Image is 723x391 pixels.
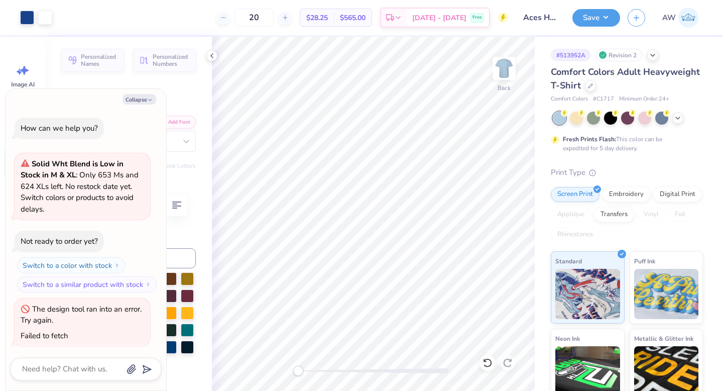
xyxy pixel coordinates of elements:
[133,49,196,72] button: Personalized Numbers
[21,159,139,214] span: : Only 653 Ms and 624 XLs left. No restock date yet. Switch colors or products to avoid delays.
[21,236,98,246] div: Not ready to order yet?
[21,159,124,180] strong: Solid Wht Blend is Low in Stock in M & XL
[21,123,98,133] div: How can we help you?
[494,58,514,78] img: Back
[81,53,118,67] span: Personalized Names
[594,207,634,222] div: Transfers
[551,66,700,91] span: Comfort Colors Adult Heavyweight T-Shirt
[619,95,669,104] span: Minimum Order: 24 +
[637,207,665,222] div: Vinyl
[61,49,124,72] button: Personalized Names
[17,257,126,273] button: Switch to a color with stock
[306,13,328,23] span: $28.25
[662,12,676,24] span: AW
[555,333,580,344] span: Neon Ink
[21,304,142,326] div: The design tool ran into an error. Try again.
[555,256,582,266] span: Standard
[634,269,699,319] img: Puff Ink
[114,262,120,268] img: Switch to a color with stock
[145,281,151,287] img: Switch to a similar product with stock
[593,95,614,104] span: # C1717
[668,207,692,222] div: Foil
[551,167,703,178] div: Print Type
[234,9,274,27] input: – –
[551,227,599,242] div: Rhinestones
[634,333,693,344] span: Metallic & Glitter Ink
[17,276,157,292] button: Switch to a similar product with stock
[596,49,642,61] div: Revision 2
[412,13,466,23] span: [DATE] - [DATE]
[572,9,620,27] button: Save
[498,83,511,92] div: Back
[634,256,655,266] span: Puff Ink
[551,187,599,202] div: Screen Print
[658,8,703,28] a: AW
[602,187,650,202] div: Embroidery
[123,94,156,105] button: Collapse
[293,366,303,376] div: Accessibility label
[551,207,591,222] div: Applique
[563,135,686,153] div: This color can be expedited for 5 day delivery.
[516,8,565,28] input: Untitled Design
[678,8,698,28] img: Ada Wolfe
[653,187,702,202] div: Digital Print
[11,80,35,88] span: Image AI
[551,49,591,61] div: # 513952A
[555,269,620,319] img: Standard
[21,331,68,341] div: Failed to fetch
[472,14,482,21] span: Free
[153,53,190,67] span: Personalized Numbers
[551,95,588,104] span: Comfort Colors
[155,116,196,129] button: Add Font
[563,135,616,143] strong: Fresh Prints Flash:
[340,13,366,23] span: $565.00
